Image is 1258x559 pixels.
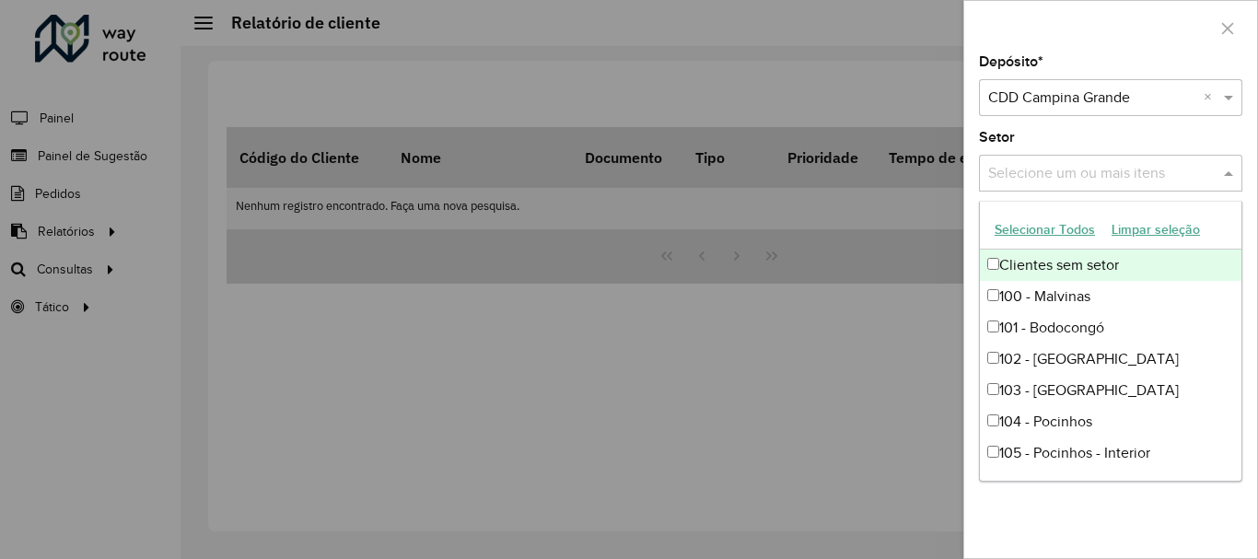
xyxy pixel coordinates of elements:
[980,406,1241,437] div: 104 - Pocinhos
[980,312,1241,344] div: 101 - Bodocongó
[979,201,1242,482] ng-dropdown-panel: Options list
[1103,215,1208,244] button: Limpar seleção
[980,344,1241,375] div: 102 - [GEOGRAPHIC_DATA]
[1204,87,1219,109] span: Clear all
[979,126,1015,148] label: Setor
[980,375,1241,406] div: 103 - [GEOGRAPHIC_DATA]
[980,437,1241,469] div: 105 - Pocinhos - Interior
[980,469,1241,500] div: 106 - Capim grande
[979,51,1043,73] label: Depósito
[986,215,1103,244] button: Selecionar Todos
[980,281,1241,312] div: 100 - Malvinas
[980,250,1241,281] div: Clientes sem setor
